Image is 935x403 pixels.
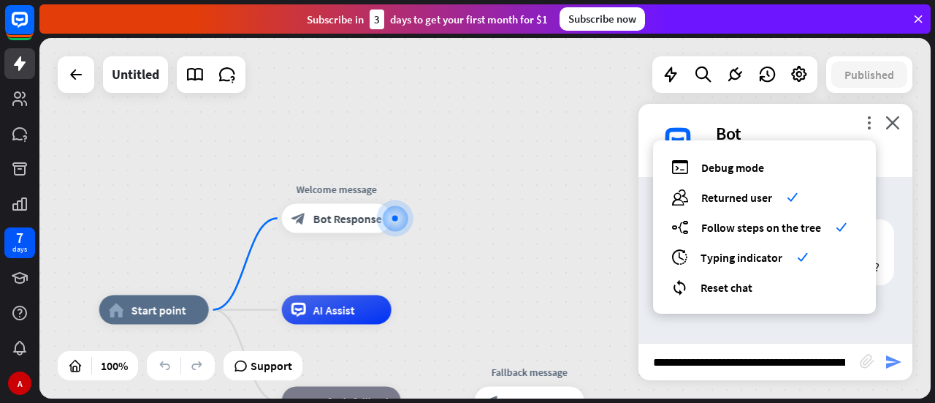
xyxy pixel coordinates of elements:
div: Subscribe in days to get your first month for $1 [307,10,548,29]
i: close [885,116,900,129]
div: 100% [96,354,132,377]
span: Typing indicator [701,250,782,265]
div: Subscribe now [560,7,645,31]
div: 7 [16,231,23,244]
span: Support [251,354,292,377]
span: Reset chat [701,280,752,295]
div: Bot [716,122,895,145]
div: Untitled [112,56,159,93]
a: 7 days [4,227,35,258]
div: Fallback message [464,365,595,380]
i: check [836,222,847,233]
i: check [797,252,808,263]
i: archives [671,249,688,265]
i: users [671,189,689,206]
i: block_bot_response [291,211,306,226]
button: Open LiveChat chat widget [12,6,56,50]
div: Welcome message [271,182,402,197]
span: AI Assist [313,303,355,317]
i: reset_chat [671,279,688,295]
span: Follow steps on the tree [701,220,821,235]
span: Returned user [701,190,772,205]
button: Published [831,61,907,88]
i: home_2 [109,303,124,317]
div: days [12,244,27,255]
span: Start point [131,303,186,317]
div: A [8,372,31,395]
i: block_attachment [860,354,874,369]
i: send [885,353,902,371]
i: debug [671,159,689,176]
span: Debug mode [701,160,764,175]
i: builder_tree [671,219,689,236]
i: more_vert [862,116,876,129]
i: check [787,192,798,203]
span: Bot Response [313,211,382,226]
div: 3 [370,10,384,29]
